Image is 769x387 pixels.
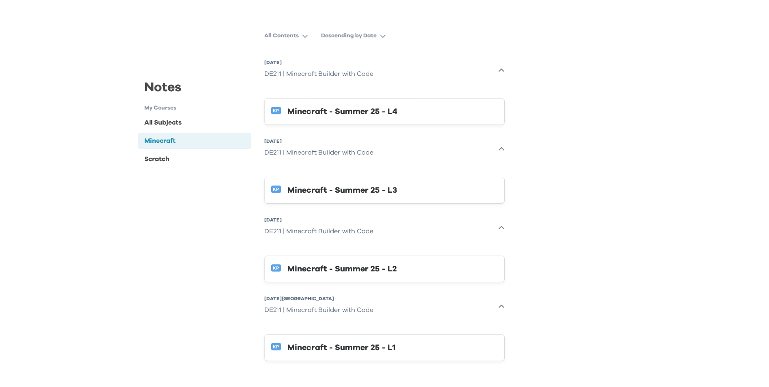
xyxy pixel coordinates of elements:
button: [DATE]DE211 | Minecraft Builder with Code [264,135,505,164]
div: DE211 | Minecraft Builder with Code [264,144,373,161]
div: Minecraft - Summer 25 - L4 [287,105,498,118]
button: All Contents [264,28,315,43]
div: [DATE] [264,217,373,223]
button: Minecraft - Summer 25 - L3 [264,177,505,204]
div: DE211 | Minecraft Builder with Code [264,66,373,82]
div: DE211 | Minecraft Builder with Code [264,223,373,239]
button: Minecraft - Summer 25 - L1 [264,334,505,361]
div: Scratch [144,154,169,163]
div: Minecraft - Summer 25 - L1 [287,341,498,354]
button: [DATE][GEOGRAPHIC_DATA]DE211 | Minecraft Builder with Code [264,292,505,321]
button: Minecraft - Summer 25 - L2 [264,256,505,282]
div: Notes [138,78,252,104]
button: [DATE]DE211 | Minecraft Builder with Code [264,213,505,243]
div: Minecraft - Summer 25 - L2 [287,262,498,275]
h1: My Courses [144,104,252,112]
p: Descending by Date [321,32,377,40]
div: Minecraft [144,136,176,146]
button: Minecraft - Summer 25 - L4 [264,98,505,125]
button: Descending by Date [321,28,392,43]
div: DE211 | Minecraft Builder with Code [264,302,373,318]
p: All Contents [264,32,299,40]
div: [DATE] [264,59,373,66]
div: [DATE] [264,138,373,144]
div: All Subjects [144,118,182,127]
div: [DATE][GEOGRAPHIC_DATA] [264,295,373,302]
button: [DATE]DE211 | Minecraft Builder with Code [264,56,505,85]
div: Minecraft - Summer 25 - L3 [287,184,498,197]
